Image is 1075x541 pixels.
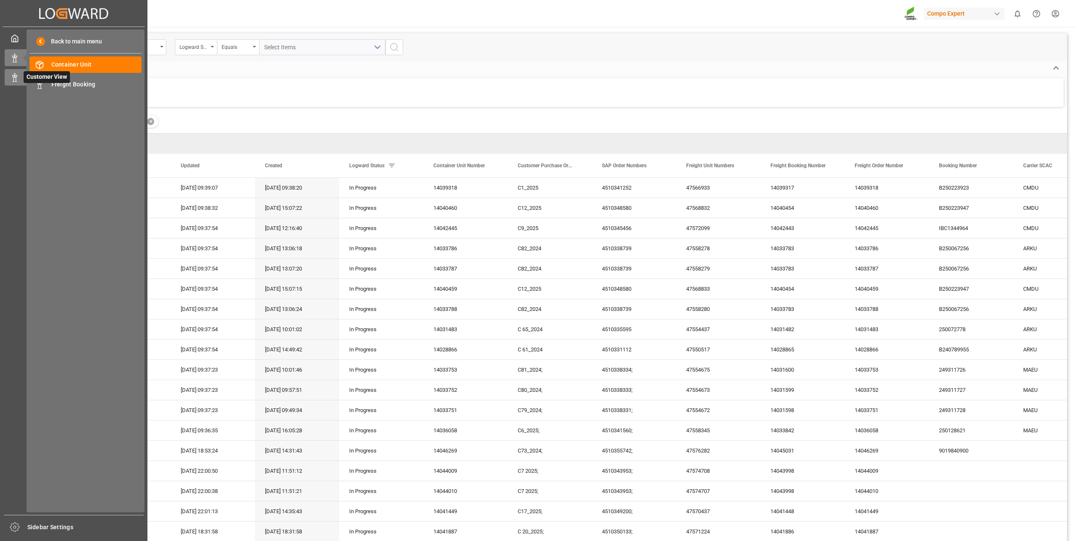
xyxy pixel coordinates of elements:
div: 14036058 [423,420,508,440]
button: Help Center [1027,4,1046,23]
div: [DATE] 09:39:07 [171,178,255,198]
div: ✕ [147,118,154,125]
a: My Cockpit [5,30,143,46]
div: 14040459 [423,279,508,299]
div: [DATE] 14:35:43 [255,501,339,521]
div: IBC1344964 [929,218,1013,238]
div: 47550517 [676,340,760,359]
div: 14033786 [423,238,508,258]
div: [DATE] 15:07:15 [255,279,339,299]
div: [DATE] 09:49:34 [255,400,339,420]
div: 4510341252 [592,178,676,198]
div: 14031483 [423,319,508,339]
div: 4510348580 [592,198,676,218]
div: 14033788 [423,299,508,319]
div: 14042443 [760,218,845,238]
div: In Progress [349,340,413,359]
div: In Progress [349,421,413,440]
span: Back to main menu [45,37,102,46]
div: B250067256 [929,259,1013,279]
div: 14044009 [845,461,929,481]
div: 14040460 [845,198,929,218]
div: In Progress [349,320,413,339]
span: Freight Order Number [855,163,903,169]
div: 14043998 [760,481,845,501]
div: 250128621 [929,420,1013,440]
div: 4510335595 [592,319,676,339]
div: 14041449 [845,501,929,521]
div: B250223947 [929,279,1013,299]
div: 14033786 [845,238,929,258]
div: C7 2025; [508,481,592,501]
div: 14031483 [845,319,929,339]
div: 249311728 [929,400,1013,420]
button: open menu [175,39,217,55]
div: 47554672 [676,400,760,420]
div: [DATE] 09:37:54 [171,218,255,238]
div: 250072778 [929,319,1013,339]
div: 14033753 [423,360,508,380]
div: [DATE] 10:01:02 [255,319,339,339]
span: Container Unit [51,60,142,69]
div: [DATE] 18:53:24 [171,441,255,461]
div: [DATE] 13:06:24 [255,299,339,319]
div: 14031599 [760,380,845,400]
div: C17_2025; [508,501,592,521]
div: B240789955 [929,340,1013,359]
div: 4510349200; [592,501,676,521]
div: [DATE] 14:49:42 [255,340,339,359]
div: 47558280 [676,299,760,319]
div: 14033787 [845,259,929,279]
div: [DATE] 09:37:54 [171,238,255,258]
div: 9019840900 [929,441,1013,461]
div: In Progress [349,461,413,481]
span: Customer Purchase Order Numbers [518,163,574,169]
div: 47558279 [676,259,760,279]
div: C81_2024; [508,360,592,380]
div: In Progress [349,482,413,501]
div: 14033788 [845,299,929,319]
div: 14033783 [760,238,845,258]
span: Sidebar Settings [27,523,144,532]
div: 47554437 [676,319,760,339]
div: 14033752 [845,380,929,400]
a: Freight Booking [29,76,142,92]
div: 14039318 [423,178,508,198]
div: 4510338333; [592,380,676,400]
img: Screenshot%202023-09-29%20at%2010.02.21.png_1712312052.png [904,6,918,21]
div: 14044009 [423,461,508,481]
div: C 65_2024 [508,319,592,339]
div: 4510331112 [592,340,676,359]
span: Customer View [24,71,70,83]
div: [DATE] 12:16:40 [255,218,339,238]
div: 47576282 [676,441,760,461]
span: Carrier SCAC [1023,163,1052,169]
div: In Progress [349,279,413,299]
div: 14031600 [760,360,845,380]
div: 4510355742; [592,441,676,461]
div: [DATE] 11:51:21 [255,481,339,501]
div: 4510345456 [592,218,676,238]
div: 14046269 [423,441,508,461]
div: C79_2024; [508,400,592,420]
div: In Progress [349,441,413,461]
div: 47572099 [676,218,760,238]
button: search button [385,39,403,55]
div: 14040454 [760,198,845,218]
div: In Progress [349,219,413,238]
div: [DATE] 09:37:54 [171,340,255,359]
div: C73_2024; [508,441,592,461]
div: C80_2024; [508,380,592,400]
div: 14039317 [760,178,845,198]
div: 47554675 [676,360,760,380]
div: C82_2024 [508,299,592,319]
div: 14028866 [845,340,929,359]
div: [DATE] 09:37:54 [171,279,255,299]
span: SAP Order Numbers [602,163,647,169]
div: In Progress [349,259,413,279]
span: Select Items [264,44,300,51]
a: Container Unit [29,56,142,73]
div: 14039318 [845,178,929,198]
div: 14033753 [845,360,929,380]
div: 4510338739 [592,299,676,319]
